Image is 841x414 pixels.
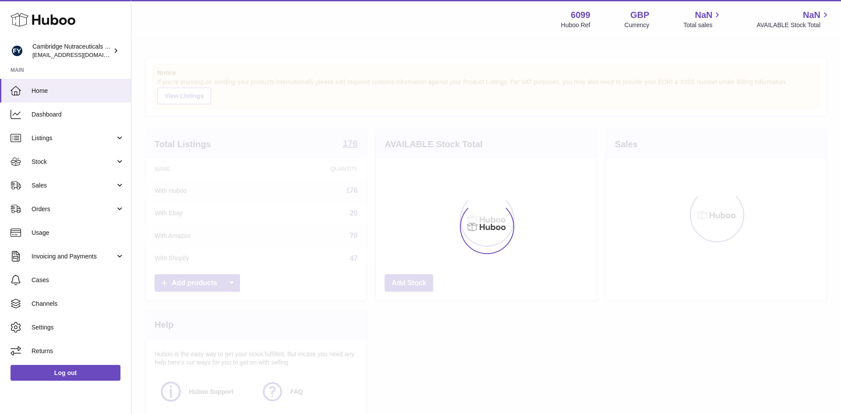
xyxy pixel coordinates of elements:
[32,276,124,284] span: Cases
[32,181,115,190] span: Sales
[11,44,24,57] img: huboo@camnutra.com
[571,9,590,21] strong: 6099
[32,347,124,355] span: Returns
[32,229,124,237] span: Usage
[32,87,124,95] span: Home
[32,158,115,166] span: Stock
[756,21,830,29] span: AVAILABLE Stock Total
[32,252,115,261] span: Invoicing and Payments
[32,110,124,119] span: Dashboard
[561,21,590,29] div: Huboo Ref
[32,51,129,58] span: [EMAIL_ADDRESS][DOMAIN_NAME]
[32,205,115,213] span: Orders
[683,21,722,29] span: Total sales
[32,42,111,59] div: Cambridge Nutraceuticals Ltd
[756,9,830,29] a: NaN AVAILABLE Stock Total
[32,300,124,308] span: Channels
[625,21,650,29] div: Currency
[630,9,649,21] strong: GBP
[11,365,120,381] a: Log out
[695,9,712,21] span: NaN
[32,323,124,332] span: Settings
[803,9,820,21] span: NaN
[683,9,722,29] a: NaN Total sales
[32,134,115,142] span: Listings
